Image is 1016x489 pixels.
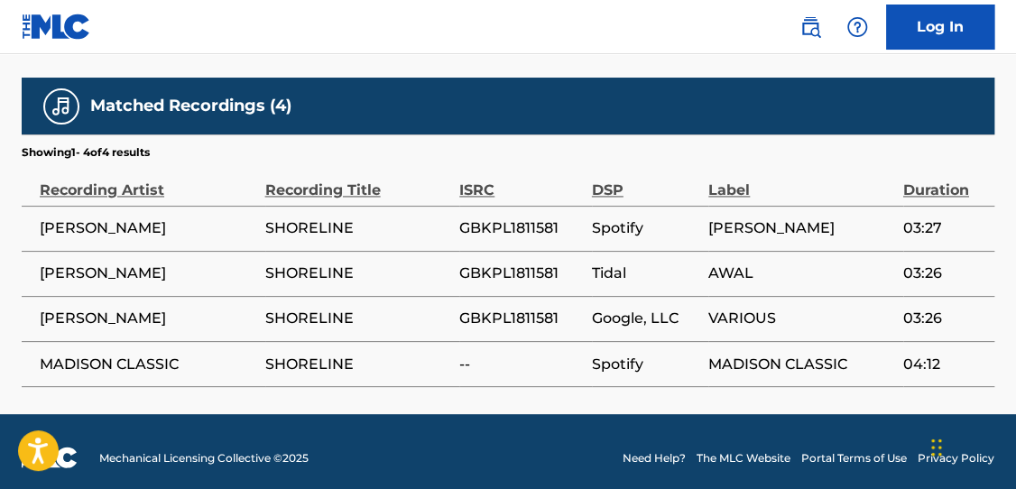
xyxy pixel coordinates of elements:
span: GBKPL1811581 [459,308,583,329]
a: The MLC Website [697,449,790,466]
div: Label [708,161,894,201]
span: Tidal [592,263,699,284]
span: [PERSON_NAME] [40,263,256,284]
span: SHORELINE [265,263,451,284]
span: 03:27 [903,217,985,239]
iframe: Chat Widget [926,402,1016,489]
span: Mechanical Licensing Collective © 2025 [99,449,309,466]
span: 03:26 [903,308,985,329]
div: DSP [592,161,699,201]
img: help [846,16,868,38]
div: Duration [903,161,985,201]
span: Google, LLC [592,308,699,329]
div: Help [839,9,875,45]
div: Drag [931,420,942,475]
div: Recording Title [265,161,451,201]
a: Public Search [792,9,828,45]
span: [PERSON_NAME] [40,217,256,239]
a: Need Help? [623,449,686,466]
a: Log In [886,5,994,50]
span: SHORELINE [265,217,451,239]
p: Showing 1 - 4 of 4 results [22,144,150,161]
h5: Matched Recordings (4) [90,96,291,116]
span: 04:12 [903,353,985,374]
img: Matched Recordings [51,96,72,117]
span: AWAL [708,263,894,284]
span: -- [459,353,583,374]
span: SHORELINE [265,308,451,329]
span: VARIOUS [708,308,894,329]
div: Recording Artist [40,161,256,201]
span: GBKPL1811581 [459,263,583,284]
span: [PERSON_NAME] [40,308,256,329]
div: ISRC [459,161,583,201]
span: 03:26 [903,263,985,284]
img: MLC Logo [22,14,91,40]
span: Spotify [592,217,699,239]
span: SHORELINE [265,353,451,374]
a: Privacy Policy [918,449,994,466]
span: [PERSON_NAME] [708,217,894,239]
span: MADISON CLASSIC [40,353,256,374]
span: Spotify [592,353,699,374]
span: GBKPL1811581 [459,217,583,239]
img: search [799,16,821,38]
span: MADISON CLASSIC [708,353,894,374]
a: Portal Terms of Use [801,449,907,466]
